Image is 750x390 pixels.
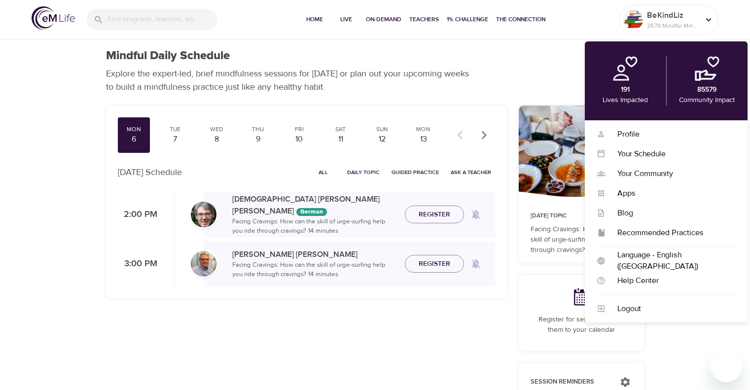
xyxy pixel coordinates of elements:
div: 13 [411,134,436,145]
button: All [308,165,339,180]
div: Recommended Practices [606,227,736,239]
input: Find programs, teachers, etc... [107,9,217,30]
img: Roger%20Nolan%20Headshot.jpg [191,251,216,277]
div: 6 [122,134,146,145]
span: Remind me when a class goes live every Monday at 3:00 PM [464,252,488,276]
p: Facing Cravings: How can the skill of urge-surfing help you ride through cravings? [531,224,633,255]
button: Register [405,255,464,273]
span: Home [303,14,326,25]
div: Sun [370,125,394,134]
div: Blog [606,208,736,219]
div: Mon [122,125,146,134]
span: The Connection [496,14,545,25]
div: 12 [370,134,394,145]
button: Daily Topic [343,165,384,180]
p: [DEMOGRAPHIC_DATA] [PERSON_NAME] [PERSON_NAME] [232,193,397,217]
img: personal.png [613,56,638,81]
p: Explore the expert-led, brief mindfulness sessions for [DATE] or plan out your upcoming weeks to ... [106,67,476,94]
div: Sat [328,125,353,134]
span: All [312,168,335,177]
div: 8 [204,134,229,145]
div: Your Schedule [606,148,736,160]
iframe: Button to launch messaging window [711,351,742,382]
span: On-Demand [366,14,401,25]
div: 10 [287,134,312,145]
p: [DATE] Schedule [118,166,182,179]
div: Mon [411,125,436,134]
div: Wed [204,125,229,134]
div: The episodes in this programs will be in German [296,208,327,216]
p: 3:00 PM [118,257,157,271]
p: [PERSON_NAME] [PERSON_NAME] [232,248,397,260]
p: Community Impact [679,95,735,106]
p: [DATE] Topic [531,212,633,220]
p: 2:00 PM [118,208,157,221]
span: Daily Topic [347,168,380,177]
p: 85579 [697,85,716,95]
div: Tue [163,125,187,134]
p: Register for sessions to add them to your calendar [531,315,633,335]
span: Live [334,14,358,25]
div: Thu [246,125,270,134]
span: Register [419,258,450,270]
button: Register [405,206,464,224]
div: Language - English ([GEOGRAPHIC_DATA]) [606,249,736,272]
img: community.png [695,56,719,81]
span: Guided Practice [392,168,439,177]
div: Your Community [606,168,736,179]
div: Fri [287,125,312,134]
p: 191 [621,85,630,95]
span: Register [419,209,450,221]
p: Lives Impacted [603,95,648,106]
button: Guided Practice [388,165,443,180]
div: 9 [246,134,270,145]
p: BeKindLiz [647,9,699,21]
img: Christian%20L%C3%BCtke%20W%C3%B6stmann.png [191,202,216,227]
span: Teachers [409,14,439,25]
button: Ask a Teacher [447,165,495,180]
span: Remind me when a class goes live every Monday at 2:00 PM [464,203,488,226]
h1: Mindful Daily Schedule [106,49,230,63]
p: Facing Cravings: How can the skill of urge-surfing help you ride through cravings? · 14 minutes [232,217,397,236]
p: 2678 Mindful Minutes [647,21,699,30]
span: Ask a Teacher [451,168,491,177]
div: Help Center [606,275,736,286]
img: Remy Sharp [623,10,643,30]
div: Logout [606,303,736,315]
div: Apps [606,188,736,199]
p: Session Reminders [531,377,610,387]
div: Profile [606,129,736,140]
div: 11 [328,134,353,145]
div: 7 [163,134,187,145]
span: 1% Challenge [447,14,488,25]
img: logo [32,6,75,30]
p: Facing Cravings: How can the skill of urge-surfing help you ride through cravings? · 14 minutes [232,260,397,280]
